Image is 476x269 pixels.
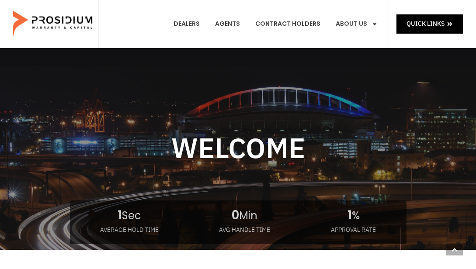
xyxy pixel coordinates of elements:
a: About Us [329,8,384,40]
a: Agents [208,8,247,40]
nav: Menu [167,8,384,40]
a: Dealers [167,8,206,40]
a: Contract Holders [249,8,327,40]
span: Quick Links [407,18,445,29]
a: Quick Links [396,14,463,33]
